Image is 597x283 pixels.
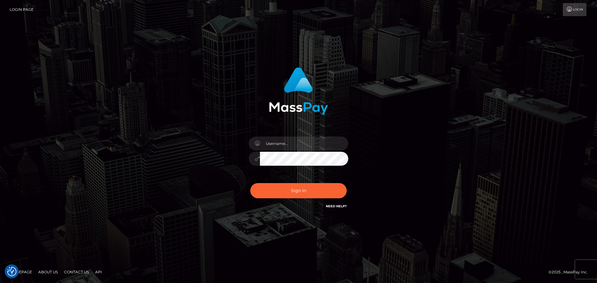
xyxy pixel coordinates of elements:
[7,267,16,276] img: Revisit consent button
[10,3,34,16] a: Login Page
[36,267,60,277] a: About Us
[7,267,35,277] a: Homepage
[269,67,328,115] img: MassPay Login
[548,269,592,276] div: © 2025 , MassPay Inc.
[93,267,104,277] a: API
[7,267,16,276] button: Consent Preferences
[62,267,91,277] a: Contact Us
[326,204,347,208] a: Need Help?
[250,183,347,198] button: Sign in
[260,137,348,150] input: Username...
[563,3,586,16] a: Login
